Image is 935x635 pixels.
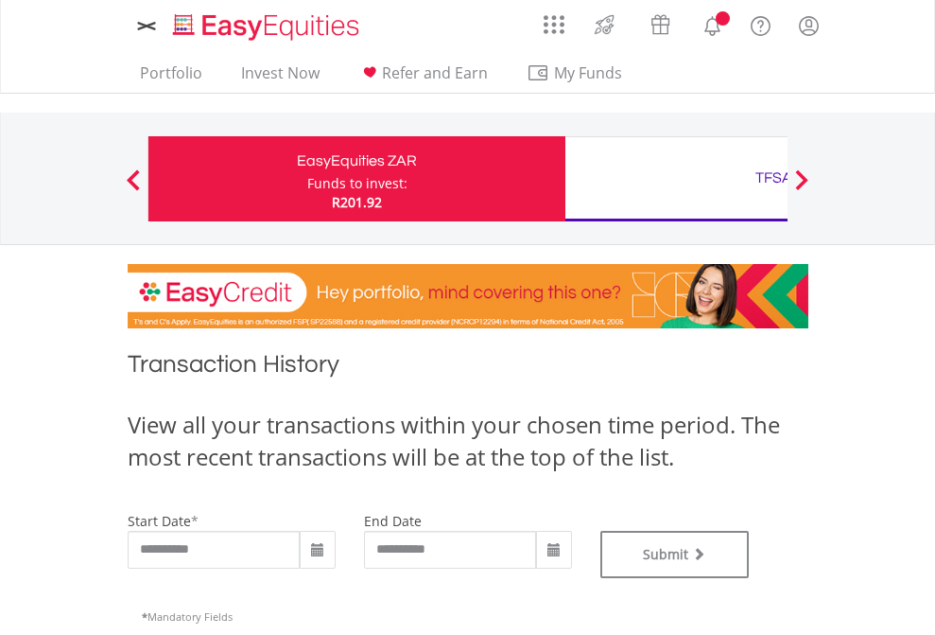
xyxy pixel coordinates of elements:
a: Refer and Earn [351,63,495,93]
a: Portfolio [132,63,210,93]
a: Home page [165,5,367,43]
a: Vouchers [632,5,688,40]
div: View all your transactions within your chosen time period. The most recent transactions will be a... [128,409,808,474]
label: start date [128,512,191,530]
a: Notifications [688,5,736,43]
button: Submit [600,531,750,578]
img: vouchers-v2.svg [645,9,676,40]
span: Refer and Earn [382,62,488,83]
a: AppsGrid [531,5,577,35]
span: Mandatory Fields [142,609,233,624]
div: Funds to invest: [307,174,407,193]
a: FAQ's and Support [736,5,785,43]
img: grid-menu-icon.svg [544,14,564,35]
div: EasyEquities ZAR [160,148,554,174]
button: Next [783,179,821,198]
img: thrive-v2.svg [589,9,620,40]
img: EasyCredit Promotion Banner [128,264,808,328]
h1: Transaction History [128,347,808,390]
button: Previous [114,179,152,198]
span: My Funds [527,61,650,85]
span: R201.92 [332,193,382,211]
a: My Profile [785,5,833,46]
img: EasyEquities_Logo.png [169,11,367,43]
label: end date [364,512,422,530]
a: Invest Now [234,63,327,93]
